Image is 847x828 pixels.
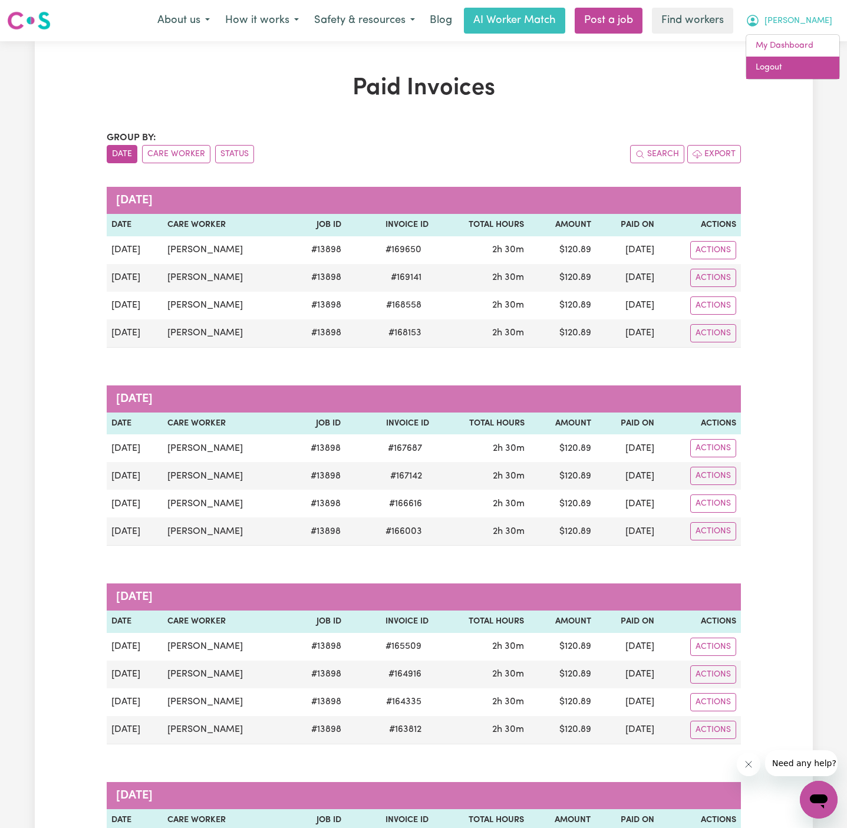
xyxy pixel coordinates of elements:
th: Paid On [596,214,659,236]
td: [PERSON_NAME] [163,292,288,319]
td: [DATE] [107,319,163,348]
td: [PERSON_NAME] [163,490,288,517]
button: Actions [690,494,736,513]
span: # 166003 [378,524,429,539]
th: Total Hours [433,214,529,236]
td: [DATE] [596,264,659,292]
th: Job ID [288,413,345,435]
button: Actions [690,522,736,540]
button: Actions [690,638,736,656]
td: [PERSON_NAME] [163,517,288,546]
td: [DATE] [107,633,163,661]
h1: Paid Invoices [107,74,741,103]
td: [PERSON_NAME] [163,264,288,292]
caption: [DATE] [107,583,741,611]
caption: [DATE] [107,782,741,809]
th: Total Hours [434,413,529,435]
td: [DATE] [596,319,659,348]
td: [PERSON_NAME] [163,688,288,716]
th: Care Worker [163,611,288,633]
button: How it works [217,8,306,33]
td: # 13898 [288,434,345,462]
caption: [DATE] [107,187,741,214]
td: [DATE] [107,462,163,490]
span: # 169141 [384,270,429,285]
button: Actions [690,296,736,315]
td: $ 120.89 [529,716,595,744]
th: Job ID [288,214,346,236]
span: 2 hours 30 minutes [492,669,524,679]
button: sort invoices by care worker [142,145,210,163]
span: 2 hours 30 minutes [492,328,524,338]
button: Actions [690,439,736,457]
td: # 13898 [288,264,346,292]
button: Actions [690,665,736,684]
th: Care Worker [163,214,288,236]
td: $ 120.89 [529,319,595,348]
td: [DATE] [107,490,163,517]
span: 2 hours 30 minutes [493,471,525,481]
th: Amount [529,413,596,435]
td: [DATE] [596,462,659,490]
span: [PERSON_NAME] [764,15,832,28]
td: # 13898 [288,688,346,716]
td: [DATE] [107,236,163,264]
td: [DATE] [107,434,163,462]
td: $ 120.89 [529,434,596,462]
td: [PERSON_NAME] [163,319,288,348]
th: Invoice ID [346,611,434,633]
a: AI Worker Match [464,8,565,34]
span: 2 hours 30 minutes [492,245,524,255]
button: Actions [690,467,736,485]
a: Find workers [652,8,733,34]
span: # 169650 [378,243,429,257]
td: $ 120.89 [529,236,595,264]
caption: [DATE] [107,385,741,413]
td: $ 120.89 [529,490,596,517]
div: My Account [746,34,840,80]
th: Actions [659,413,740,435]
th: Actions [659,214,740,236]
td: # 13898 [288,292,346,319]
td: $ 120.89 [529,661,595,688]
button: sort invoices by paid status [215,145,254,163]
span: 2 hours 30 minutes [492,642,524,651]
td: # 13898 [288,236,346,264]
th: Actions [659,611,740,633]
button: Actions [690,324,736,342]
a: Post a job [575,8,642,34]
button: Actions [690,269,736,287]
span: # 163812 [382,723,429,737]
span: # 164335 [379,695,429,709]
td: [DATE] [596,236,659,264]
span: 2 hours 30 minutes [493,499,525,509]
td: [DATE] [107,264,163,292]
td: # 13898 [288,716,346,744]
td: [DATE] [107,661,163,688]
td: $ 120.89 [529,462,596,490]
span: 2 hours 30 minutes [493,444,525,453]
span: Group by: [107,133,156,143]
span: # 167687 [381,441,429,456]
th: Date [107,611,163,633]
button: Export [687,145,741,163]
span: # 166616 [382,497,429,511]
td: [DATE] [596,661,659,688]
button: Actions [690,693,736,711]
span: # 168558 [379,298,429,312]
th: Total Hours [433,611,529,633]
span: 2 hours 30 minutes [492,697,524,707]
th: Amount [529,611,595,633]
span: # 165509 [378,639,429,654]
td: [PERSON_NAME] [163,633,288,661]
iframe: Close message [737,753,760,776]
th: Date [107,214,163,236]
td: [DATE] [596,688,659,716]
td: [DATE] [107,688,163,716]
span: # 164916 [381,667,429,681]
td: [PERSON_NAME] [163,661,288,688]
th: Invoice ID [345,413,434,435]
td: # 13898 [288,490,345,517]
span: 2 hours 30 minutes [492,725,524,734]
